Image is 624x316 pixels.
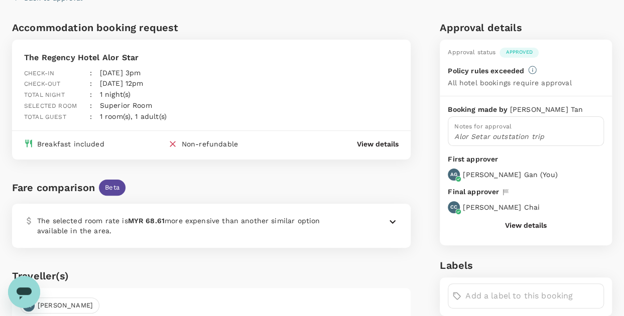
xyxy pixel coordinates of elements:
[448,154,604,165] p: First approver
[37,139,104,149] div: Breakfast included
[12,268,411,284] h6: Traveller(s)
[100,100,152,110] p: Superior Room
[24,91,65,98] span: Total night
[448,187,499,197] p: Final approver
[32,301,99,310] span: [PERSON_NAME]
[82,60,92,79] div: :
[357,139,399,149] button: View details
[448,48,495,58] div: Approval status
[465,288,599,304] input: Add a label to this booking
[99,183,126,193] span: Beta
[448,78,571,88] p: All hotel bookings require approval
[8,276,40,308] iframe: Button to launch messaging window
[463,170,557,180] p: [PERSON_NAME] Gan ( You )
[500,49,538,56] span: Approved
[82,81,92,100] div: :
[12,180,95,196] div: Fare comparison
[12,20,209,36] h6: Accommodation booking request
[82,103,92,122] div: :
[100,89,131,99] p: 1 night(s)
[440,257,612,273] h6: Labels
[37,216,336,236] p: The selected room rate is more expensive than another similar option available in the area.
[454,131,597,141] p: Alor Setar outstation trip
[440,20,612,36] h6: Approval details
[128,217,165,225] span: MYR 68.61
[448,66,524,76] p: Policy rules exceeded
[463,202,540,212] p: [PERSON_NAME] Chai
[100,68,141,78] p: [DATE] 3pm
[24,52,241,64] p: The Regency Hotel Alor Star
[24,70,54,77] span: Check-in
[100,78,144,88] p: [DATE] 12pm
[182,139,238,151] div: Non-refundable
[448,104,510,114] p: Booking made by
[100,111,167,121] p: 1 room(s), 1 adult(s)
[505,221,547,229] button: View details
[82,92,92,111] div: :
[454,123,512,130] span: Notes for approval
[450,171,457,178] p: AG
[24,113,66,120] span: Total guest
[82,70,92,89] div: :
[510,104,583,114] p: [PERSON_NAME] Tan
[24,102,77,109] span: Selected room
[450,204,457,211] p: CC
[24,80,60,87] span: Check-out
